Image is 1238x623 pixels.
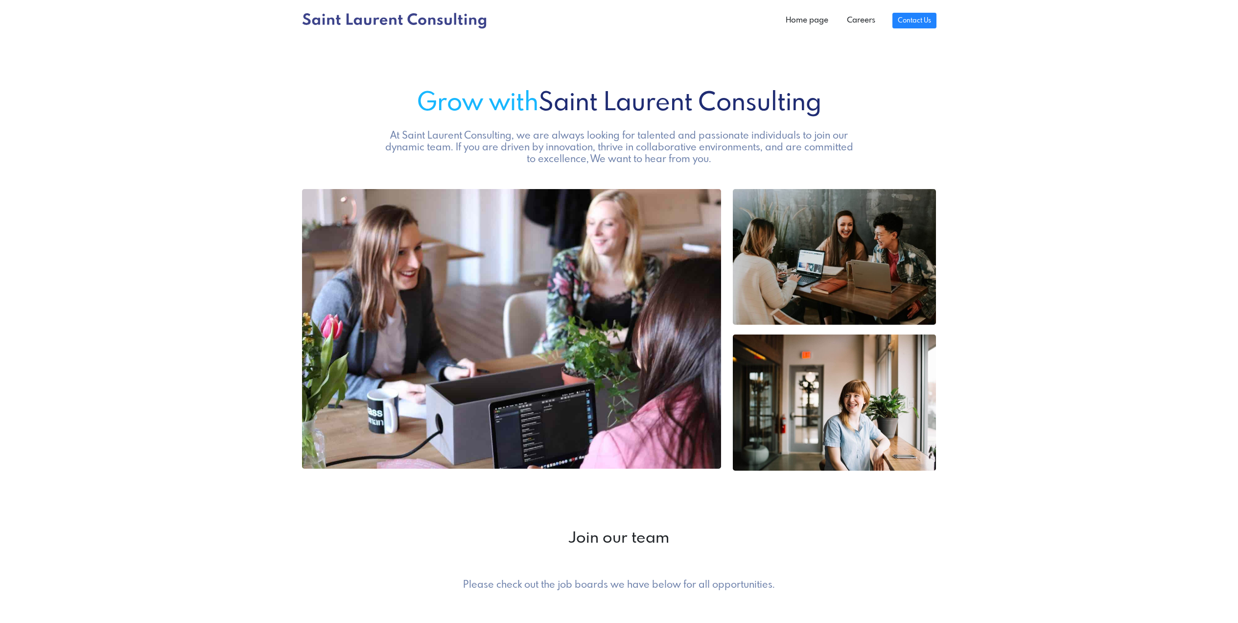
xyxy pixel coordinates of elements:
h5: At Saint Laurent Consulting, we are always looking for talented and passionate individuals to joi... [381,130,857,166]
span: Grow with [417,91,538,116]
a: Careers [838,11,885,30]
a: Contact Us [892,13,936,28]
h1: Saint Laurent Consulting [302,89,936,119]
h2: Join our team [302,529,936,548]
h5: Please check out the job boards we have below for all opportunities. [381,579,857,591]
a: Home page [776,11,838,30]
